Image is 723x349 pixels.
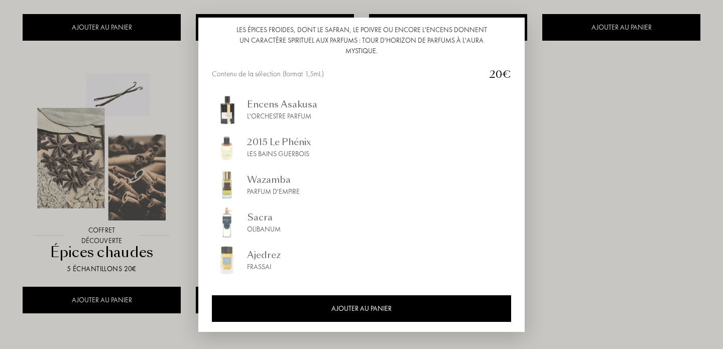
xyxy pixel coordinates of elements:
div: 20€ [481,66,511,81]
div: Ajedrez [247,248,281,261]
div: Les Bains Guerbois [247,148,311,159]
a: img_sommelierAjedrezFrassai [212,245,511,275]
img: img_sommelier [212,169,242,199]
div: AJOUTER AU PANIER [212,295,511,321]
div: Sacra [247,210,281,223]
div: Frassai [247,261,281,272]
a: img_sommelierWazambaParfum d'Empire [212,169,511,199]
img: img_sommelier [212,94,242,124]
div: Parfum d'Empire [247,186,300,196]
div: Wazamba [247,172,300,186]
div: Encens Asakusa [247,97,317,110]
a: img_sommelierEncens AsakusaL'Orchestre Parfum [212,94,511,124]
div: Contenu de la sélection (format 1,5mL) [212,68,481,80]
img: img_sommelier [212,207,242,237]
img: img_sommelier [212,132,242,162]
a: img_sommelier2015 Le PhénixLes Bains Guerbois [212,132,511,162]
div: Les épices froides, dont le safran, le poivre ou encore l'encens donnent un caractère spirituel a... [212,24,511,56]
div: L'Orchestre Parfum [247,110,317,121]
img: img_sommelier [212,245,242,275]
div: 2015 Le Phénix [247,135,311,148]
div: Olibanum [247,223,281,234]
a: img_sommelierSacraOlibanum [212,207,511,237]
